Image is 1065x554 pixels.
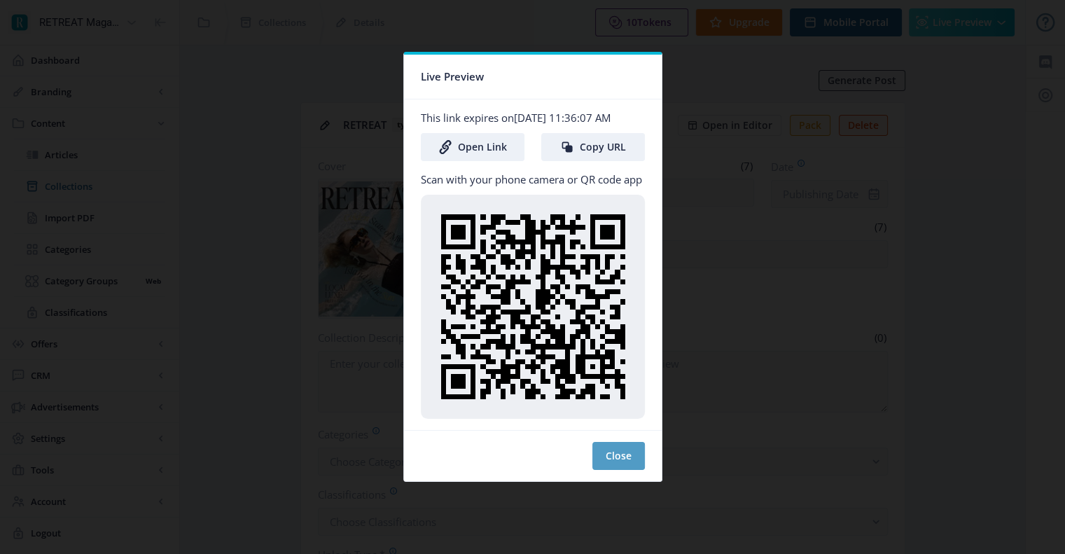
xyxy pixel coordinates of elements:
[421,133,524,161] a: Open Link
[421,172,645,186] p: Scan with your phone camera or QR code app
[514,111,611,125] span: [DATE] 11:36:07 AM
[592,442,645,470] button: Close
[421,111,645,125] p: This link expires on
[541,133,645,161] button: Copy URL
[421,66,484,88] span: Live Preview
